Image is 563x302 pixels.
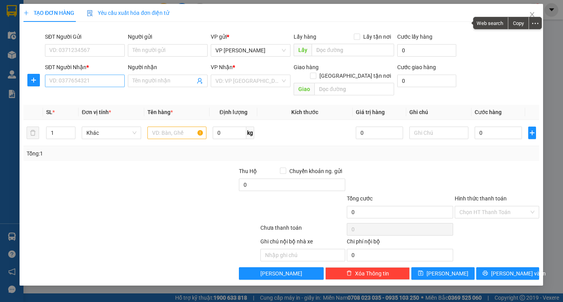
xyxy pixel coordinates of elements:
[482,270,488,277] span: printer
[346,270,352,277] span: delete
[294,83,315,95] span: Giao
[211,64,233,70] span: VP Nhận
[475,109,502,115] span: Cước hàng
[24,53,61,59] span: -
[347,237,453,249] div: Chi phí nội bộ
[294,34,317,40] span: Lấy hàng
[239,168,257,174] span: Thu Hộ
[216,45,286,56] span: VP Trần Bình
[27,149,218,158] div: Tổng: 1
[239,267,324,280] button: [PERSON_NAME]
[292,109,319,115] span: Kích thước
[522,4,543,26] button: Close
[27,74,40,86] button: plus
[246,127,254,139] span: kg
[87,10,170,16] span: Yêu cầu xuất hóa đơn điện tử
[260,223,346,237] div: Chưa thanh toán
[294,64,319,70] span: Giao hàng
[528,127,536,139] button: plus
[46,11,72,17] strong: HOTLINE :
[261,237,346,249] div: Ghi chú nội bộ nhà xe
[128,32,208,41] div: Người gửi
[128,63,208,71] div: Người nhận
[398,34,433,40] label: Cước lấy hàng
[409,127,468,139] input: Ghi Chú
[27,127,39,139] button: delete
[356,109,385,115] span: Giá trị hàng
[261,249,346,261] input: Nhập ghi chú
[398,44,457,57] input: Cước lấy hàng
[360,32,394,41] span: Lấy tận nơi
[147,109,173,115] span: Tên hàng
[46,109,52,115] span: SL
[45,63,125,71] div: SĐT Người Nhận
[294,44,312,56] span: Lấy
[17,4,101,10] strong: CÔNG TY VẬN TẢI ĐỨC TRƯỞNG
[87,127,136,139] span: Khác
[26,53,61,59] span: 0986260369
[412,267,475,280] button: save[PERSON_NAME]
[6,32,14,38] span: Gửi
[147,127,206,139] input: VD: Bàn, Ghế
[508,17,529,29] div: Copy
[529,130,536,136] span: plus
[473,17,508,29] span: Web search
[261,269,303,278] span: [PERSON_NAME]
[491,269,546,278] span: [PERSON_NAME] và In
[211,32,291,41] div: VP gửi
[418,270,423,277] span: save
[23,20,25,27] span: -
[398,75,457,87] input: Cước giao hàng
[87,10,93,16] img: icon
[45,32,125,41] div: SĐT Người Gửi
[356,127,403,139] input: 0
[286,167,345,175] span: Chuyển khoản ng. gửi
[220,109,247,115] span: Định lượng
[23,28,96,49] span: VP [PERSON_NAME] -
[398,64,436,70] label: Cước giao hàng
[476,267,539,280] button: printer[PERSON_NAME] và In
[23,10,29,16] span: plus
[315,83,394,95] input: Dọc đường
[347,195,373,202] span: Tổng cước
[312,44,394,56] input: Dọc đường
[529,11,536,18] span: close
[455,195,507,202] label: Hình thức thanh toán
[406,105,472,120] th: Ghi chú
[317,71,394,80] span: [GEOGRAPHIC_DATA] tận nơi
[355,269,389,278] span: Xóa Thông tin
[23,10,74,16] span: TẠO ĐƠN HÀNG
[427,269,468,278] span: [PERSON_NAME]
[23,28,96,49] span: 14 [PERSON_NAME], [PERSON_NAME]
[325,267,410,280] button: deleteXóa Thông tin
[28,77,39,83] span: plus
[82,109,111,115] span: Đơn vị tính
[197,78,203,84] span: user-add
